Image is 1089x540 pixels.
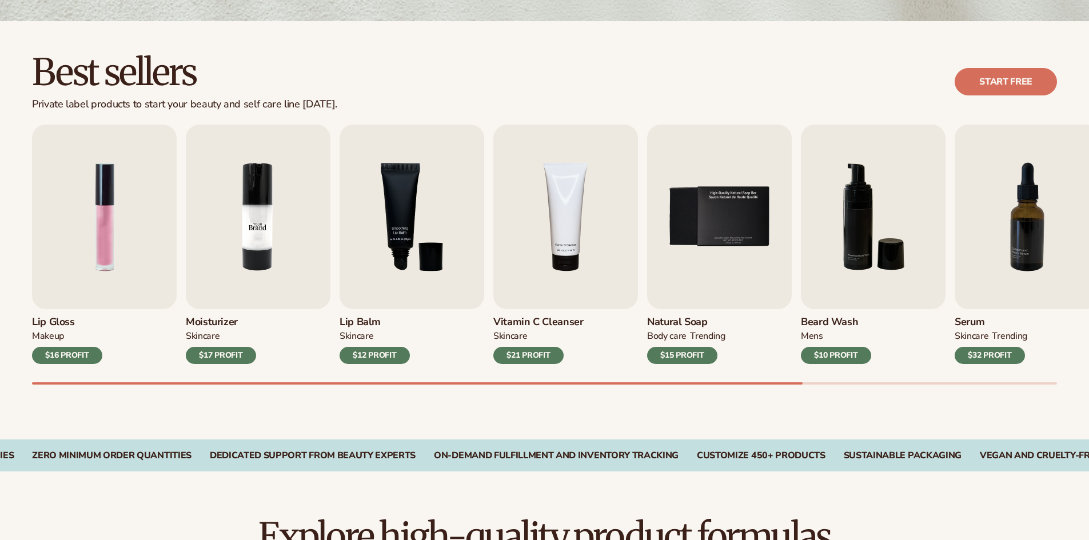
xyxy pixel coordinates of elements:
[955,316,1027,329] h3: Serum
[186,125,330,309] img: Shopify Image 6
[340,125,484,364] a: 3 / 9
[186,347,256,364] div: $17 PROFIT
[647,125,792,364] a: 5 / 9
[992,330,1027,342] div: TRENDING
[647,330,687,342] div: BODY Care
[697,450,825,461] div: CUSTOMIZE 450+ PRODUCTS
[801,125,946,364] a: 6 / 9
[955,330,988,342] div: SKINCARE
[955,68,1057,95] a: Start free
[690,330,725,342] div: TRENDING
[647,347,717,364] div: $15 PROFIT
[340,347,410,364] div: $12 PROFIT
[32,125,177,364] a: 1 / 9
[32,347,102,364] div: $16 PROFIT
[340,330,373,342] div: SKINCARE
[844,450,962,461] div: SUSTAINABLE PACKAGING
[493,347,564,364] div: $21 PROFIT
[32,53,337,91] h2: Best sellers
[493,330,527,342] div: Skincare
[186,330,220,342] div: SKINCARE
[801,316,871,329] h3: Beard Wash
[32,330,64,342] div: MAKEUP
[493,125,638,364] a: 4 / 9
[801,347,871,364] div: $10 PROFIT
[32,98,337,111] div: Private label products to start your beauty and self care line [DATE].
[32,316,102,329] h3: Lip Gloss
[801,330,823,342] div: mens
[186,316,256,329] h3: Moisturizer
[493,316,584,329] h3: Vitamin C Cleanser
[210,450,416,461] div: Dedicated Support From Beauty Experts
[32,450,192,461] div: Zero Minimum Order QuantitieS
[647,316,725,329] h3: Natural Soap
[340,316,410,329] h3: Lip Balm
[955,347,1025,364] div: $32 PROFIT
[434,450,679,461] div: On-Demand Fulfillment and Inventory Tracking
[186,125,330,364] a: 2 / 9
